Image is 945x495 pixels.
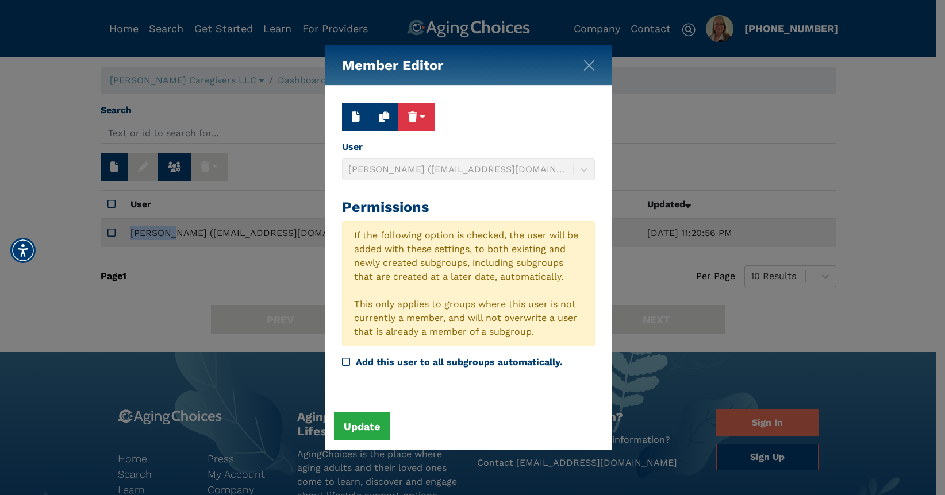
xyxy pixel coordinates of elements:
[342,355,595,369] div: Add this user to all subgroups automatically.
[342,221,595,346] div: If the following option is checked, the user will be added with these settings, to both existing ...
[342,140,363,154] label: User
[10,238,36,263] div: Accessibility Menu
[369,103,399,131] button: Duplicate
[398,103,436,131] button: Delete
[356,355,595,369] div: Add this user to all subgroups automatically.
[583,57,595,69] button: Close
[342,199,595,216] h2: Permissions
[334,412,390,440] button: Update
[583,60,595,71] img: modal-close.svg
[342,103,370,131] button: New
[342,45,443,86] h5: Member Editor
